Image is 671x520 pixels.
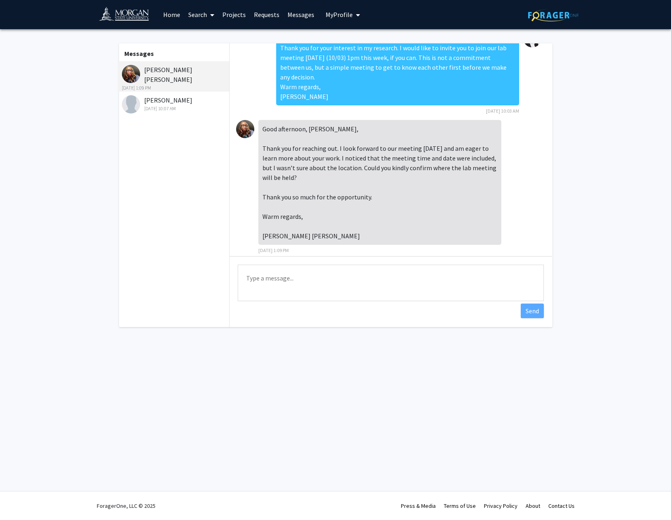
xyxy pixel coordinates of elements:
[122,95,228,112] div: [PERSON_NAME]
[521,304,544,318] button: Send
[283,0,318,29] a: Messages
[99,6,156,25] img: Morgan State University Logo
[6,484,34,514] iframe: Chat
[122,95,140,113] img: Mirian Elekwachi
[122,65,140,83] img: Shakira Charles
[528,9,579,21] img: ForagerOne Logo
[184,0,218,29] a: Search
[159,0,184,29] a: Home
[258,247,289,253] span: [DATE] 1:09 PM
[326,11,353,19] span: My Profile
[526,502,540,509] a: About
[250,0,283,29] a: Requests
[122,105,228,112] div: [DATE] 10:07 AM
[486,108,519,114] span: [DATE] 10:03 AM
[258,120,501,245] div: Good afternoon, [PERSON_NAME], Thank you for reaching out. I look forward to our meeting [DATE] a...
[97,492,156,520] div: ForagerOne, LLC © 2025
[484,502,518,509] a: Privacy Policy
[401,502,436,509] a: Press & Media
[236,120,254,138] img: Shakira Charles
[444,502,476,509] a: Terms of Use
[122,65,228,92] div: [PERSON_NAME] [PERSON_NAME]
[548,502,575,509] a: Contact Us
[238,265,544,301] textarea: Message
[218,0,250,29] a: Projects
[276,29,519,105] div: Hi [PERSON_NAME], Thank you for your interest in my research. I would like to invite you to join ...
[124,49,154,58] b: Messages
[122,84,228,92] div: [DATE] 1:09 PM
